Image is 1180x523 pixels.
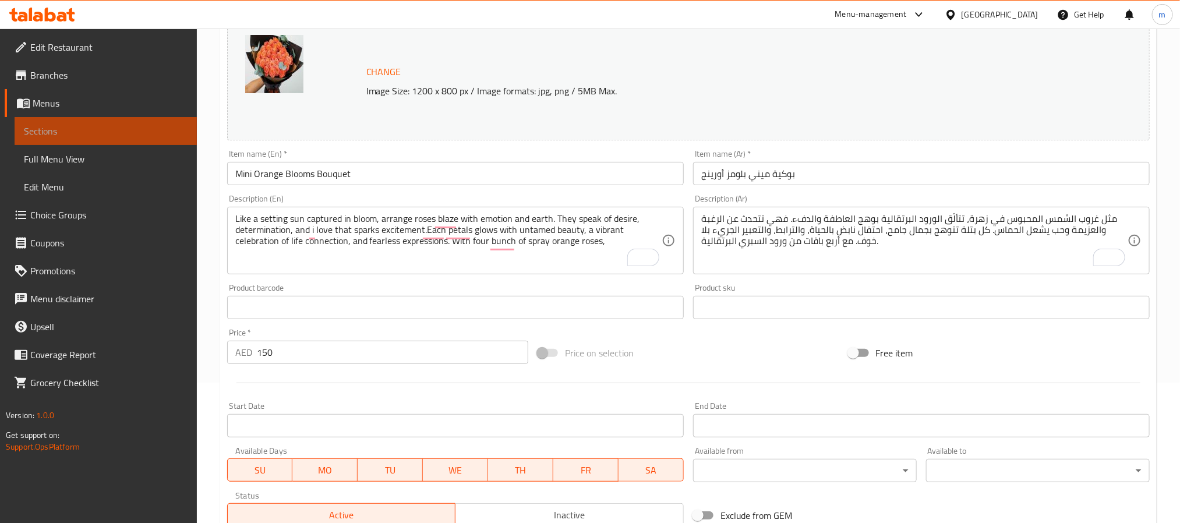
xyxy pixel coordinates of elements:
button: SU [227,458,293,482]
div: [GEOGRAPHIC_DATA] [962,8,1038,21]
span: Change [366,63,401,80]
a: Full Menu View [15,145,197,173]
a: Grocery Checklist [5,369,197,397]
p: AED [235,345,252,359]
span: TU [362,462,418,479]
span: WE [428,462,483,479]
a: Edit Menu [15,173,197,201]
button: TH [488,458,553,482]
span: Menu disclaimer [30,292,188,306]
span: Coupons [30,236,188,250]
textarea: To enrich screen reader interactions, please activate Accessibility in Grammarly extension settings [235,213,662,268]
span: Edit Menu [24,180,188,194]
div: ​ [926,459,1150,482]
a: Menu disclaimer [5,285,197,313]
span: Exclude from GEM [720,508,793,522]
button: FR [553,458,619,482]
span: FR [558,462,614,479]
span: Coverage Report [30,348,188,362]
span: Upsell [30,320,188,334]
span: TH [493,462,549,479]
a: Branches [5,61,197,89]
span: SU [232,462,288,479]
span: m [1159,8,1166,21]
a: Upsell [5,313,197,341]
img: Mini_Orange_Blooms_Bouque638957100434443886.jpg [245,35,303,93]
button: WE [423,458,488,482]
span: Branches [30,68,188,82]
span: Edit Restaurant [30,40,188,54]
input: Enter name En [227,162,684,185]
div: ​ [693,459,917,482]
span: Menus [33,96,188,110]
p: Image Size: 1200 x 800 px / Image formats: jpg, png / 5MB Max. [362,84,1027,98]
a: Coverage Report [5,341,197,369]
span: Promotions [30,264,188,278]
a: Support.OpsPlatform [6,439,80,454]
span: 1.0.0 [36,408,54,423]
span: Version: [6,408,34,423]
span: Full Menu View [24,152,188,166]
input: Please enter product barcode [227,296,684,319]
button: TU [358,458,423,482]
div: Menu-management [835,8,907,22]
a: Menus [5,89,197,117]
textarea: To enrich screen reader interactions, please activate Accessibility in Grammarly extension settings [701,213,1128,268]
span: Grocery Checklist [30,376,188,390]
span: MO [297,462,353,479]
a: Coupons [5,229,197,257]
span: Price on selection [565,346,634,360]
a: Edit Restaurant [5,33,197,61]
span: Choice Groups [30,208,188,222]
button: SA [619,458,684,482]
span: Get support on: [6,427,59,443]
input: Please enter product sku [693,296,1150,319]
input: Please enter price [257,341,528,364]
span: Free item [876,346,913,360]
span: SA [623,462,679,479]
button: Change [362,60,406,84]
a: Promotions [5,257,197,285]
span: Sections [24,124,188,138]
a: Sections [15,117,197,145]
button: MO [292,458,358,482]
a: Choice Groups [5,201,197,229]
input: Enter name Ar [693,162,1150,185]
